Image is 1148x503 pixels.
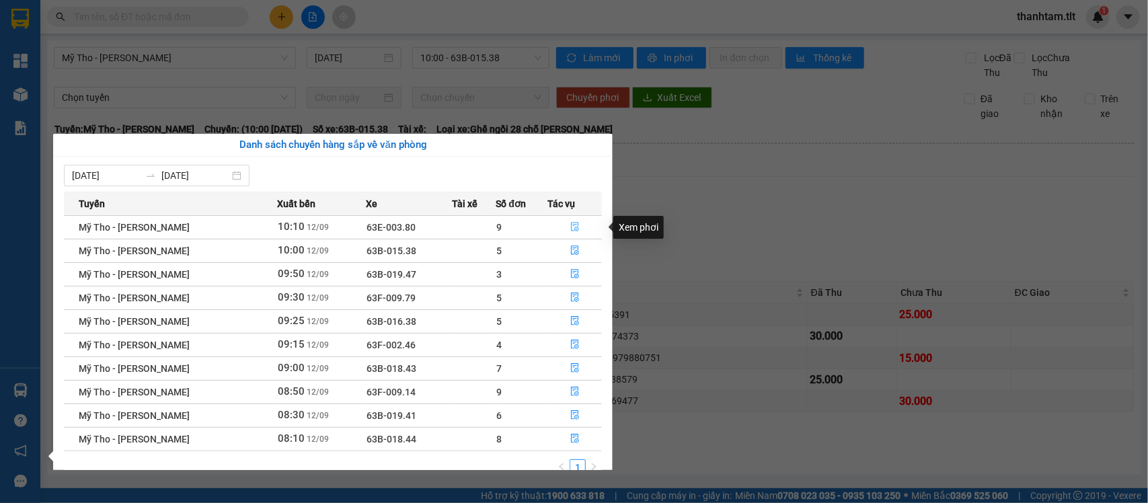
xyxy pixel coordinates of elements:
[278,315,305,327] span: 09:25
[570,222,580,233] span: file-done
[497,410,502,421] span: 6
[278,432,305,444] span: 08:10
[161,168,229,183] input: Đến ngày
[64,137,602,153] div: Danh sách chuyến hàng sắp về văn phòng
[307,270,329,279] span: 12/09
[307,317,329,326] span: 12/09
[367,222,416,233] span: 63E-003.80
[278,362,305,374] span: 09:00
[613,216,664,239] div: Xem phơi
[548,217,601,238] button: file-done
[278,244,305,256] span: 10:00
[79,363,190,374] span: Mỹ Tho - [PERSON_NAME]
[307,434,329,444] span: 12/09
[497,434,502,444] span: 8
[79,293,190,303] span: Mỹ Tho - [PERSON_NAME]
[548,264,601,285] button: file-done
[570,245,580,256] span: file-done
[548,287,601,309] button: file-done
[7,96,329,132] div: [GEOGRAPHIC_DATA]
[307,364,329,373] span: 12/09
[497,316,502,327] span: 5
[278,338,305,350] span: 09:15
[367,293,416,303] span: 63F-009.79
[570,460,585,475] a: 1
[79,387,190,397] span: Mỹ Tho - [PERSON_NAME]
[145,170,156,181] span: to
[570,269,580,280] span: file-done
[497,340,502,350] span: 4
[570,316,580,327] span: file-done
[497,245,502,256] span: 5
[307,387,329,397] span: 12/09
[307,340,329,350] span: 12/09
[367,410,416,421] span: 63B-019.41
[367,363,416,374] span: 63B-018.43
[570,387,580,397] span: file-done
[497,222,502,233] span: 9
[307,411,329,420] span: 12/09
[79,340,190,350] span: Mỹ Tho - [PERSON_NAME]
[553,459,570,475] button: left
[307,246,329,256] span: 12/09
[367,387,416,397] span: 63F-009.14
[570,459,586,475] li: 1
[366,196,377,211] span: Xe
[548,405,601,426] button: file-done
[77,64,260,87] text: SGTLT1209250124
[79,222,190,233] span: Mỹ Tho - [PERSON_NAME]
[570,363,580,374] span: file-done
[570,293,580,303] span: file-done
[548,311,601,332] button: file-done
[548,358,601,379] button: file-done
[497,269,502,280] span: 3
[367,316,416,327] span: 63B-016.38
[570,340,580,350] span: file-done
[278,291,305,303] span: 09:30
[307,223,329,232] span: 12/09
[277,196,315,211] span: Xuất bến
[496,196,527,211] span: Số đơn
[570,434,580,444] span: file-done
[497,387,502,397] span: 9
[79,410,190,421] span: Mỹ Tho - [PERSON_NAME]
[558,463,566,471] span: left
[72,168,140,183] input: Từ ngày
[548,334,601,356] button: file-done
[497,363,502,374] span: 7
[586,459,602,475] li: Next Page
[452,196,477,211] span: Tài xế
[278,268,305,280] span: 09:50
[553,459,570,475] li: Previous Page
[548,240,601,262] button: file-done
[79,269,190,280] span: Mỹ Tho - [PERSON_NAME]
[145,170,156,181] span: swap-right
[548,381,601,403] button: file-done
[367,340,416,350] span: 63F-002.46
[278,409,305,421] span: 08:30
[79,196,105,211] span: Tuyến
[590,463,598,471] span: right
[79,316,190,327] span: Mỹ Tho - [PERSON_NAME]
[367,269,416,280] span: 63B-019.47
[570,410,580,421] span: file-done
[278,221,305,233] span: 10:10
[307,293,329,303] span: 12/09
[548,428,601,450] button: file-done
[79,245,190,256] span: Mỹ Tho - [PERSON_NAME]
[79,434,190,444] span: Mỹ Tho - [PERSON_NAME]
[278,385,305,397] span: 08:50
[586,459,602,475] button: right
[547,196,575,211] span: Tác vụ
[367,434,416,444] span: 63B-018.44
[367,245,416,256] span: 63B-015.38
[497,293,502,303] span: 5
